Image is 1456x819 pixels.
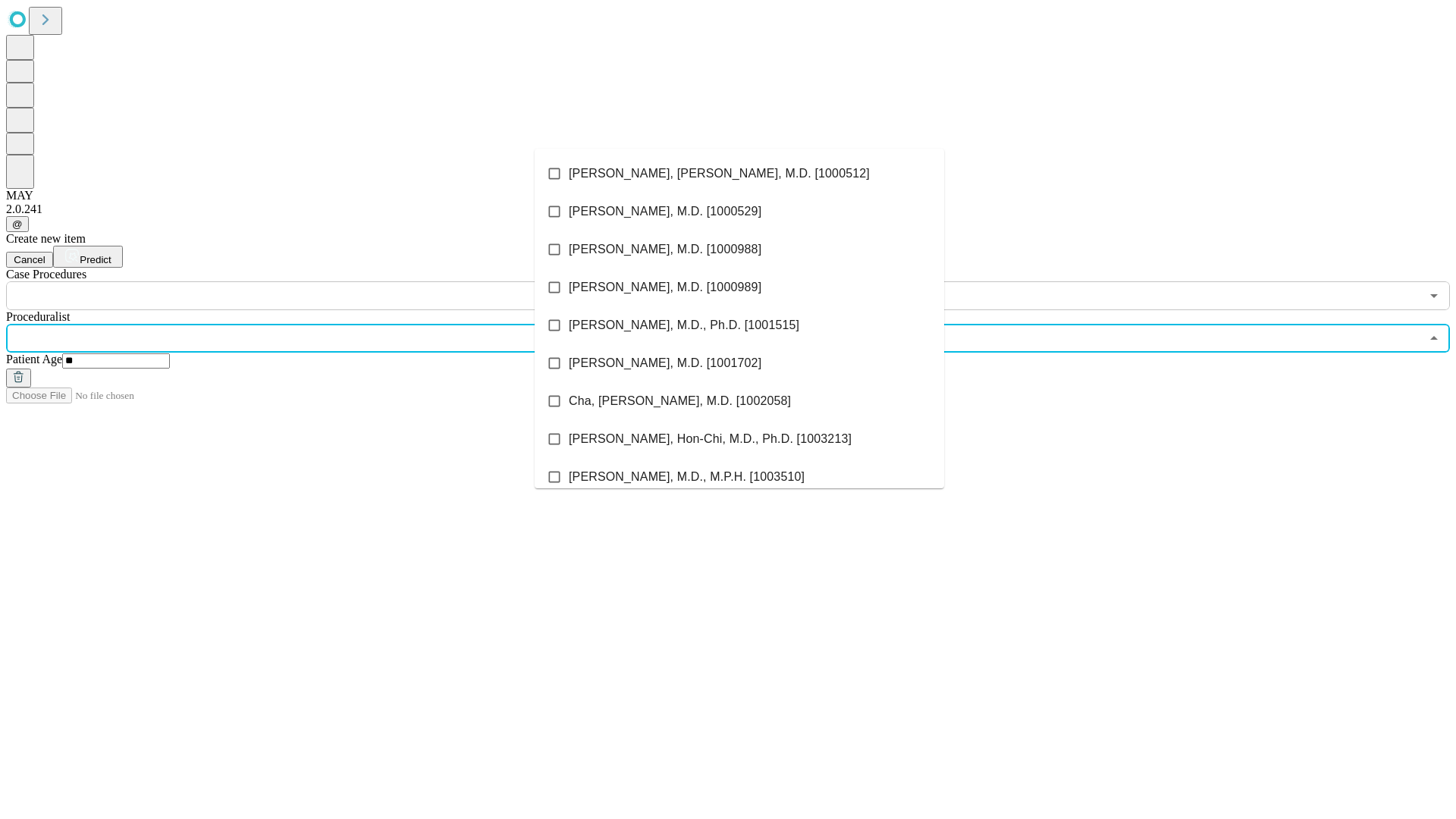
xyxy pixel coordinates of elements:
[569,316,799,334] span: [PERSON_NAME], M.D., Ph.D. [1001515]
[6,310,70,323] span: Proceduralist
[6,232,86,245] span: Create new item
[6,268,86,281] span: Scheduled Procedure
[569,165,870,183] span: [PERSON_NAME], [PERSON_NAME], M.D. [1000512]
[569,240,761,259] span: [PERSON_NAME], M.D. [1000988]
[569,468,805,486] span: [PERSON_NAME], M.D., M.P.H. [1003510]
[569,354,761,372] span: [PERSON_NAME], M.D. [1001702]
[569,392,791,410] span: Cha, [PERSON_NAME], M.D. [1002058]
[6,189,1450,202] div: MAY
[569,430,852,448] span: [PERSON_NAME], Hon-Chi, M.D., Ph.D. [1003213]
[6,353,62,366] span: Patient Age
[569,278,761,297] span: [PERSON_NAME], M.D. [1000989]
[6,216,29,232] button: @
[6,252,53,268] button: Cancel
[1423,328,1445,349] button: Close
[6,202,1450,216] div: 2.0.241
[14,254,45,265] span: Cancel
[569,202,761,221] span: [PERSON_NAME], M.D. [1000529]
[53,246,123,268] button: Predict
[12,218,23,230] span: @
[80,254,111,265] span: Predict
[1423,285,1445,306] button: Open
